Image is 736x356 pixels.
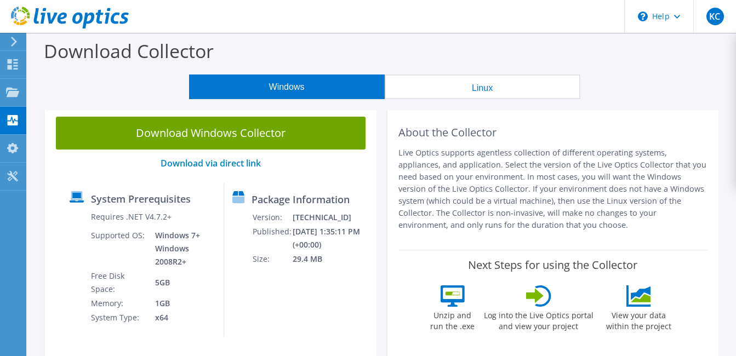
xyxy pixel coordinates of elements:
[147,311,215,325] td: x64
[638,12,648,21] svg: \n
[292,252,372,266] td: 29.4 MB
[252,210,292,225] td: Version:
[427,307,478,332] label: Unzip and run the .exe
[90,228,146,269] td: Supported OS:
[252,225,292,252] td: Published:
[398,147,708,231] p: Live Optics supports agentless collection of different operating systems, appliances, and applica...
[90,296,146,311] td: Memory:
[90,311,146,325] td: System Type:
[161,157,261,169] a: Download via direct link
[91,211,172,222] label: Requires .NET V4.7.2+
[292,225,372,252] td: [DATE] 1:35:11 PM (+00:00)
[90,269,146,296] td: Free Disk Space:
[147,228,215,269] td: Windows 7+ Windows 2008R2+
[292,210,372,225] td: [TECHNICAL_ID]
[252,252,292,266] td: Size:
[91,193,191,204] label: System Prerequisites
[468,259,637,272] label: Next Steps for using the Collector
[147,296,215,311] td: 1GB
[385,74,580,99] button: Linux
[252,194,350,205] label: Package Information
[44,38,214,64] label: Download Collector
[147,269,215,296] td: 5GB
[706,8,724,25] span: KC
[483,307,594,332] label: Log into the Live Optics portal and view your project
[600,307,678,332] label: View your data within the project
[189,74,385,99] button: Windows
[398,126,708,139] h2: About the Collector
[56,117,366,150] a: Download Windows Collector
